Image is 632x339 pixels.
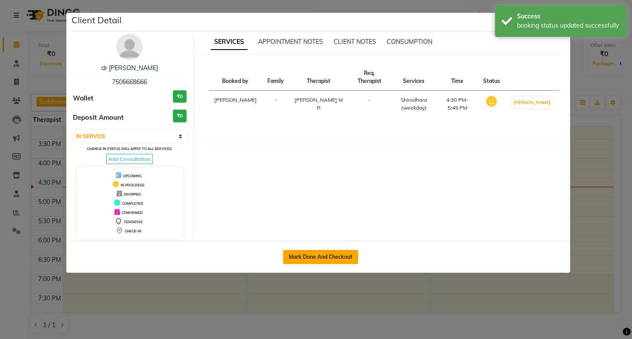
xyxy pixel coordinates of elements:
[334,38,376,46] span: CLIENT NOTES
[478,64,505,91] th: Status
[87,146,172,151] small: Change in status will apply to all services.
[396,96,432,112] div: Shirodhara (weekday)
[209,64,262,91] th: Booked by
[173,110,187,122] h3: ₹0
[125,229,141,233] span: CHECK-IN
[437,64,478,91] th: Time
[124,220,143,224] span: TENTATIVE
[121,183,144,187] span: IN PROGRESS
[391,64,437,91] th: Services
[122,211,143,215] span: CONFIRMED
[173,90,187,103] h3: ₹0
[124,192,141,196] span: DROPPED
[211,34,248,50] span: SERVICES
[283,250,358,264] button: Mark Done And Checkout
[73,113,124,123] span: Deposit Amount
[294,96,343,111] span: [PERSON_NAME] M R
[517,12,620,21] div: Success
[106,154,153,164] span: Add Consultation
[262,91,289,118] td: -
[517,21,620,30] div: booking status updated successfully
[258,38,323,46] span: APPOINTMENT NOTES
[209,91,262,118] td: [PERSON_NAME]
[101,64,158,72] a: dr [PERSON_NAME]
[262,64,289,91] th: Family
[348,91,390,118] td: -
[348,64,390,91] th: Req. Therapist
[112,78,147,86] span: 7506668666
[116,34,143,60] img: avatar
[73,93,93,103] span: Wallet
[387,38,432,46] span: CONSUMPTION
[123,174,142,178] span: UPCOMING
[437,91,478,118] td: 4:30 PM-5:45 PM
[511,97,553,108] button: [PERSON_NAME]
[122,201,143,206] span: COMPLETED
[289,64,349,91] th: Therapist
[72,14,122,27] h5: Client Detail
